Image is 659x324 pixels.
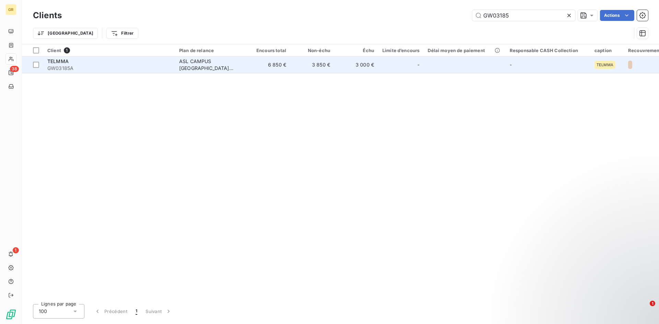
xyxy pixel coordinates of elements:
[510,62,512,68] span: -
[594,48,620,53] div: caption
[47,48,61,53] span: Client
[33,9,62,22] h3: Clients
[334,57,378,73] td: 3 000 €
[597,63,613,67] span: TELMMA
[522,257,659,305] iframe: Intercom notifications message
[5,309,16,320] img: Logo LeanPay
[636,301,652,317] iframe: Intercom live chat
[428,48,501,53] div: Délai moyen de paiement
[5,4,16,15] div: GR
[246,57,290,73] td: 6 850 €
[47,65,171,72] span: GW03185A
[338,48,374,53] div: Échu
[294,48,330,53] div: Non-échu
[179,48,242,53] div: Plan de relance
[106,28,138,39] button: Filtrer
[136,308,137,315] span: 1
[33,28,98,39] button: [GEOGRAPHIC_DATA]
[290,57,334,73] td: 3 850 €
[510,48,586,53] div: Responsable CASH Collection
[64,47,70,53] span: 1
[10,66,19,72] span: 38
[39,308,47,315] span: 100
[382,48,419,53] div: Limite d’encours
[472,10,575,21] input: Rechercher
[650,301,655,306] span: 1
[131,304,141,319] button: 1
[47,58,69,64] span: TELMMA
[179,58,242,72] div: ASL CAMPUS [GEOGRAPHIC_DATA][PERSON_NAME] CHEZ SEPTIME
[141,304,176,319] button: Suivant
[251,48,286,53] div: Encours total
[600,10,634,21] button: Actions
[90,304,131,319] button: Précédent
[417,61,419,68] span: -
[13,247,19,253] span: 1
